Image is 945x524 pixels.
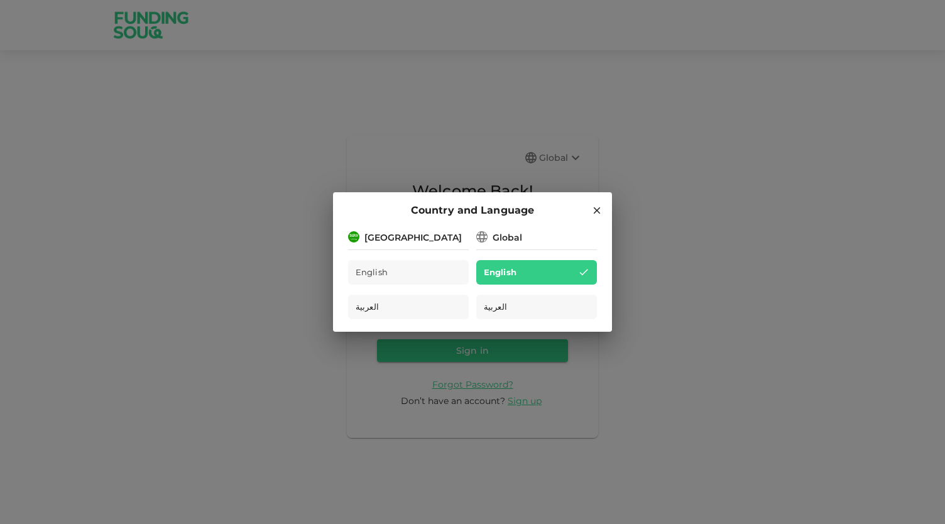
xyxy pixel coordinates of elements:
span: English [356,265,388,280]
span: English [484,265,516,280]
span: العربية [356,300,379,314]
img: flag-sa.b9a346574cdc8950dd34b50780441f57.svg [348,231,359,243]
div: Global [493,231,522,244]
span: Country and Language [411,202,534,219]
div: [GEOGRAPHIC_DATA] [364,231,462,244]
span: العربية [484,300,507,314]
